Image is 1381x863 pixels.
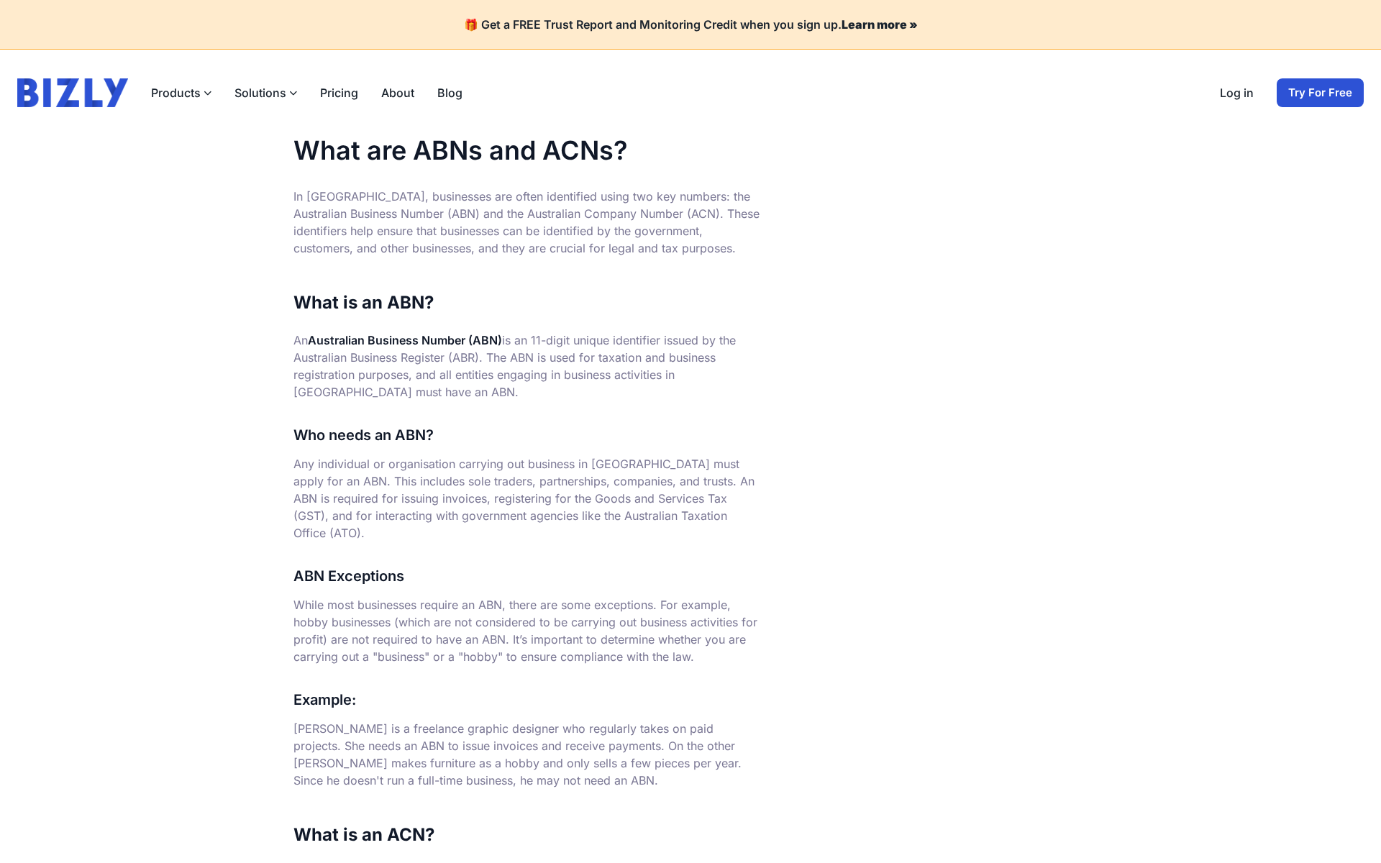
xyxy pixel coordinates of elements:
[381,84,414,101] a: About
[234,84,297,101] button: Solutions
[308,333,502,347] strong: Australian Business Number (ABN)
[1220,84,1254,101] a: Log in
[17,17,1364,32] h4: 🎁 Get a FREE Trust Report and Monitoring Credit when you sign up.
[293,332,761,401] p: An is an 11-digit unique identifier issued by the Australian Business Register (ABR). The ABN is ...
[293,596,761,665] p: While most businesses require an ABN, there are some exceptions. For example, hobby businesses (w...
[293,720,761,789] p: [PERSON_NAME] is a freelance graphic designer who regularly takes on paid projects. She needs an ...
[293,565,761,588] h3: ABN Exceptions
[842,17,918,32] a: Learn more »
[293,424,761,447] h3: Who needs an ABN?
[293,136,761,165] h1: What are ABNs and ACNs?
[320,84,358,101] a: Pricing
[293,455,761,542] p: Any individual or organisation carrying out business in [GEOGRAPHIC_DATA] must apply for an ABN. ...
[293,188,761,257] p: In [GEOGRAPHIC_DATA], businesses are often identified using two key numbers: the Australian Busin...
[1277,78,1364,107] a: Try For Free
[293,688,761,711] h3: Example:
[293,823,761,846] h2: What is an ACN?
[437,84,462,101] a: Blog
[293,291,761,314] h2: What is an ABN?
[151,84,211,101] button: Products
